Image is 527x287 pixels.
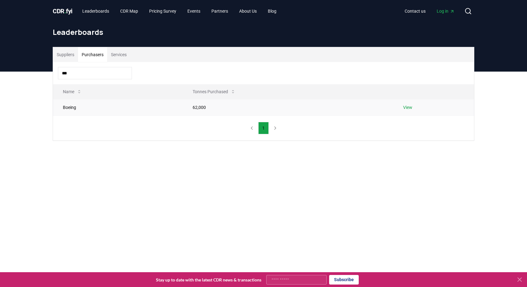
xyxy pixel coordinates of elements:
[182,6,205,17] a: Events
[58,85,87,98] button: Name
[53,7,72,15] a: CDR.fyi
[437,8,455,14] span: Log in
[144,6,181,17] a: Pricing Survey
[400,6,431,17] a: Contact us
[403,104,412,110] a: View
[53,99,183,115] td: Boeing
[64,7,66,15] span: .
[206,6,233,17] a: Partners
[188,85,240,98] button: Tonnes Purchased
[432,6,460,17] a: Log in
[258,122,269,134] button: 1
[263,6,281,17] a: Blog
[115,6,143,17] a: CDR Map
[53,47,78,62] button: Suppliers
[77,6,281,17] nav: Main
[78,47,107,62] button: Purchasers
[53,7,72,15] span: CDR fyi
[400,6,460,17] nav: Main
[77,6,114,17] a: Leaderboards
[234,6,262,17] a: About Us
[107,47,130,62] button: Services
[53,27,474,37] h1: Leaderboards
[183,99,393,115] td: 62,000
